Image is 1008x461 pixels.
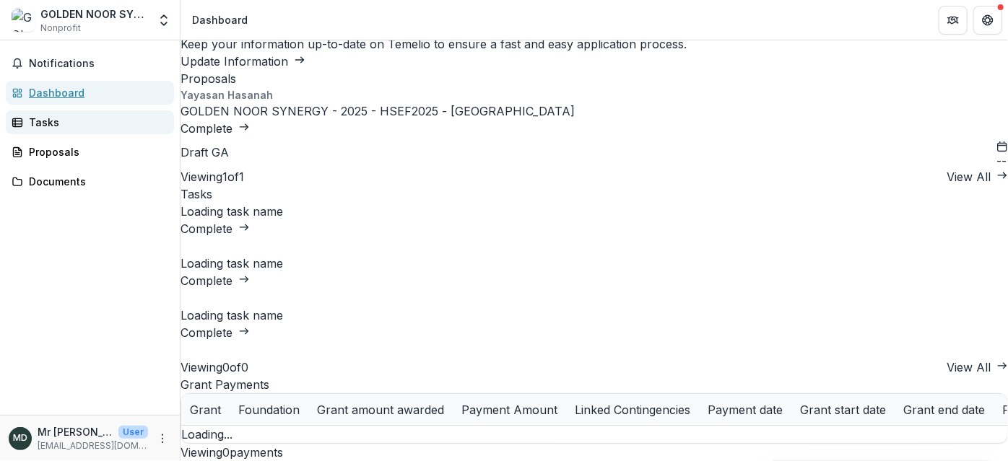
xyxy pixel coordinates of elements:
[791,394,895,425] div: Grant start date
[566,401,699,418] div: Linked Contingencies
[699,394,791,425] div: Payment date
[308,394,453,425] div: Grant amount awarded
[181,87,1008,102] p: Yayasan Hasanah
[40,22,81,35] span: Nonprofit
[181,401,230,418] div: Grant
[566,394,699,425] div: Linked Contingencies
[181,376,1008,393] h2: Grant Payments
[939,6,968,35] button: Partners
[13,434,27,443] div: Mr Dastan
[186,9,253,30] nav: breadcrumb
[29,174,162,189] div: Documents
[230,401,308,418] div: Foundation
[895,401,994,418] div: Grant end date
[181,426,1007,443] div: Loading...
[29,58,168,70] span: Notifications
[181,394,230,425] div: Grant
[12,9,35,32] img: GOLDEN NOOR SYNERGY
[6,170,174,193] a: Documents
[453,394,566,425] div: Payment Amount
[308,401,453,418] div: Grant amount awarded
[154,430,171,447] button: More
[996,154,1008,168] span: --
[192,12,248,27] div: Dashboard
[181,325,250,340] a: Complete
[230,394,308,425] div: Foundation
[181,185,1008,203] h2: Tasks
[181,168,244,185] p: Viewing 1 of 1
[38,424,113,439] p: Mr [PERSON_NAME]
[895,394,994,425] div: Grant end date
[181,308,283,322] a: Loading task name
[947,168,1008,185] a: View All
[118,426,148,439] p: User
[29,144,162,159] div: Proposals
[181,273,250,288] a: Complete
[973,6,1002,35] button: Get Help
[181,359,248,376] p: Viewing 0 of 0
[181,104,575,118] a: GOLDEN NOOR SYNERGY - 2025 - HSEF2025 - [GEOGRAPHIC_DATA]
[6,52,174,75] button: Notifications
[181,70,1008,87] h2: Proposals
[6,140,174,164] a: Proposals
[29,115,162,130] div: Tasks
[29,85,162,100] div: Dashboard
[947,359,1008,376] a: View All
[181,221,250,236] a: Complete
[181,256,283,271] a: Loading task name
[181,444,1008,461] p: Viewing 0 payments
[181,204,283,219] a: Loading task name
[181,54,305,69] a: Update Information
[154,6,174,35] button: Open entity switcher
[6,81,174,105] a: Dashboard
[181,35,1008,53] h3: Keep your information up-to-date on Temelio to ensure a fast and easy application process.
[6,110,174,134] a: Tasks
[699,401,791,418] div: Payment date
[40,6,148,22] div: GOLDEN NOOR SYNERGY
[791,401,895,418] div: Grant start date
[453,401,566,418] div: Payment Amount
[181,121,250,136] a: Complete
[38,439,148,452] p: [EMAIL_ADDRESS][DOMAIN_NAME]
[181,146,229,159] span: Draft GA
